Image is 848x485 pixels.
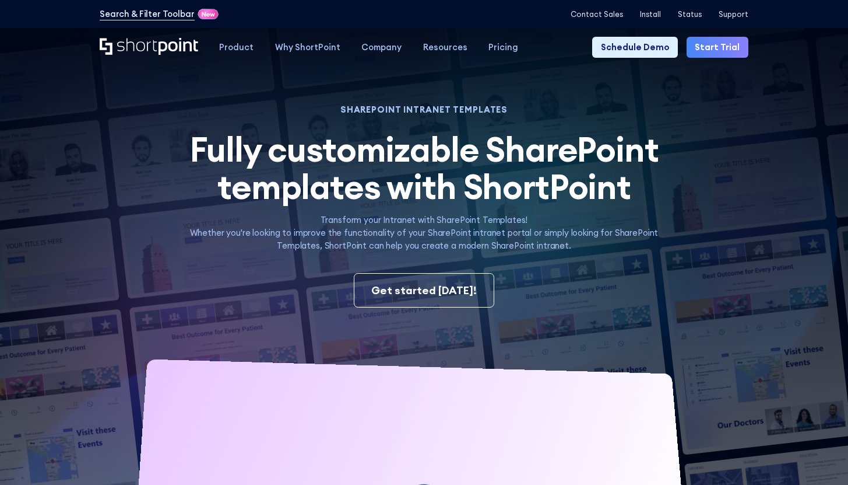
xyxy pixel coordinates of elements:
[719,10,748,19] a: Support
[176,214,672,252] p: Transform your Intranet with SharePoint Templates! Whether you're looking to improve the function...
[275,41,340,54] div: Why ShortPoint
[488,41,518,54] div: Pricing
[354,273,494,307] a: Get started [DATE]!
[412,37,477,58] a: Resources
[423,41,467,54] div: Resources
[687,37,748,58] a: Start Trial
[478,37,529,58] a: Pricing
[219,41,254,54] div: Product
[571,10,623,19] a: Contact Sales
[176,106,672,114] h1: SHAREPOINT INTRANET TEMPLATES
[265,37,351,58] a: Why ShortPoint
[592,37,678,58] a: Schedule Demo
[678,10,702,19] a: Status
[100,8,195,20] a: Search & Filter Toolbar
[371,282,477,298] div: Get started [DATE]!
[640,10,661,19] a: Install
[189,128,658,208] span: Fully customizable SharePoint templates with ShortPoint
[361,41,402,54] div: Company
[351,37,412,58] a: Company
[100,38,198,57] a: Home
[209,37,264,58] a: Product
